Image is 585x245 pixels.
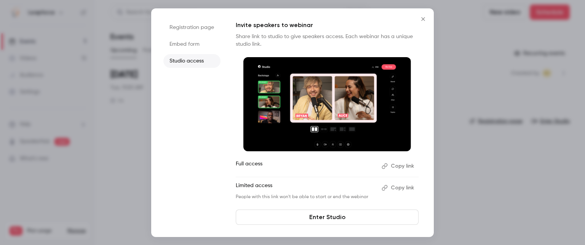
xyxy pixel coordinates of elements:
[379,160,419,172] button: Copy link
[236,21,419,30] p: Invite speakers to webinar
[236,210,419,225] a: Enter Studio
[379,182,419,194] button: Copy link
[236,194,376,200] p: People with this link won't be able to start or end the webinar
[243,57,411,152] img: Invite speakers to webinar
[236,33,419,48] p: Share link to studio to give speakers access. Each webinar has a unique studio link.
[163,37,221,51] li: Embed form
[163,21,221,34] li: Registration page
[236,160,376,172] p: Full access
[416,11,431,27] button: Close
[236,182,376,194] p: Limited access
[163,54,221,68] li: Studio access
